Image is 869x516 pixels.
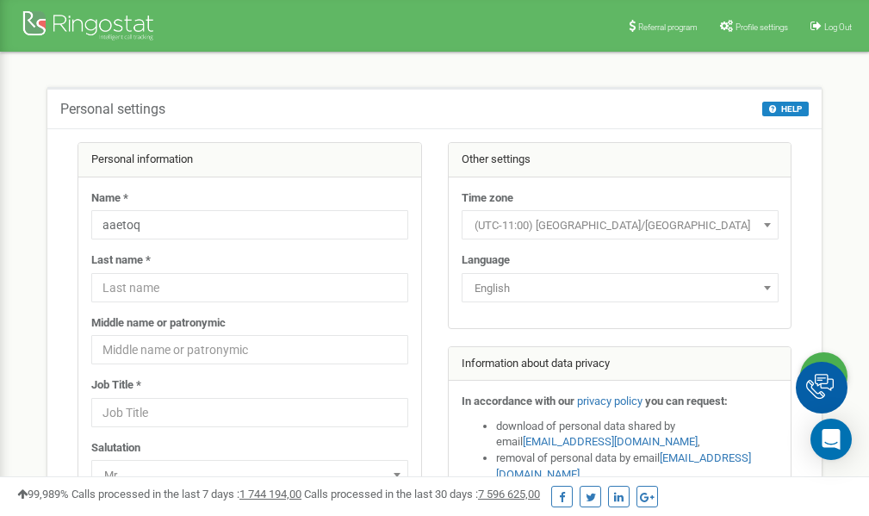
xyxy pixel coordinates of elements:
[462,252,510,269] label: Language
[523,435,698,448] a: [EMAIL_ADDRESS][DOMAIN_NAME]
[468,214,773,238] span: (UTC-11:00) Pacific/Midway
[462,273,779,302] span: English
[449,347,791,382] div: Information about data privacy
[91,273,408,302] input: Last name
[468,277,773,301] span: English
[638,22,698,32] span: Referral program
[91,398,408,427] input: Job Title
[462,190,513,207] label: Time zone
[91,335,408,364] input: Middle name or patronymic
[810,419,852,460] div: Open Intercom Messenger
[762,102,809,116] button: HELP
[91,210,408,239] input: Name
[304,488,540,500] span: Calls processed in the last 30 days :
[17,488,69,500] span: 99,989%
[645,395,728,407] strong: you can request:
[91,440,140,457] label: Salutation
[462,395,574,407] strong: In accordance with our
[97,463,402,488] span: Mr.
[91,190,128,207] label: Name *
[60,102,165,117] h5: Personal settings
[91,315,226,332] label: Middle name or patronymic
[91,460,408,489] span: Mr.
[78,143,421,177] div: Personal information
[478,488,540,500] u: 7 596 625,00
[71,488,301,500] span: Calls processed in the last 7 days :
[449,143,791,177] div: Other settings
[824,22,852,32] span: Log Out
[239,488,301,500] u: 1 744 194,00
[91,377,141,394] label: Job Title *
[577,395,642,407] a: privacy policy
[91,252,151,269] label: Last name *
[496,451,779,482] li: removal of personal data by email ,
[462,210,779,239] span: (UTC-11:00) Pacific/Midway
[736,22,788,32] span: Profile settings
[496,419,779,451] li: download of personal data shared by email ,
